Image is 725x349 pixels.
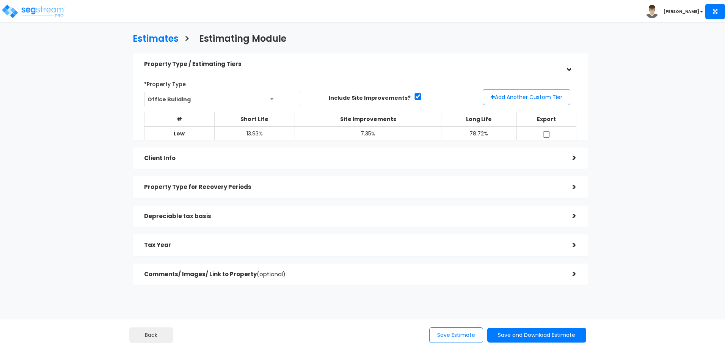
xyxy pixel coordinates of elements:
button: Back [129,327,173,343]
span: Office Building [144,92,300,106]
div: > [561,181,576,193]
th: Site Improvements [295,112,441,127]
button: Save and Download Estimate [487,328,586,343]
div: > [563,57,574,72]
th: Long Life [441,112,517,127]
th: # [144,112,214,127]
div: > [561,268,576,280]
a: Estimates [127,26,179,49]
a: Estimating Module [193,26,286,49]
label: *Property Type [144,78,186,88]
label: Include Site Improvements? [329,94,411,102]
h5: Property Type for Recovery Periods [144,184,561,190]
button: Add Another Custom Tier [483,89,570,105]
h5: Client Info [144,155,561,162]
img: logo_pro_r.png [1,4,66,19]
b: Low [174,130,185,137]
h3: Estimates [133,34,179,46]
div: > [561,210,576,222]
td: 78.72% [441,126,517,143]
img: avatar.png [645,5,659,18]
h5: Tax Year [144,242,561,248]
th: Short Life [214,112,295,127]
button: Save Estimate [429,327,483,343]
h5: Depreciable tax basis [144,213,561,220]
h3: Estimating Module [199,34,286,46]
h5: Property Type / Estimating Tiers [144,61,561,68]
th: Export [516,112,576,127]
span: Office Building [144,92,300,107]
td: 13.93% [214,126,295,143]
div: > [561,239,576,251]
h3: > [184,34,190,46]
td: 7.35% [295,126,441,143]
b: [PERSON_NAME] [664,9,699,14]
span: (optional) [257,270,286,278]
h5: Comments/ Images/ Link to Property [144,271,561,278]
div: > [561,152,576,164]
